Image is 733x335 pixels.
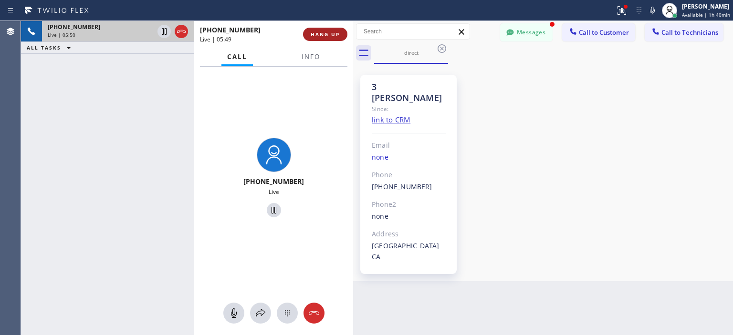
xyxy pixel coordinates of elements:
[372,103,446,114] div: Since:
[21,42,80,53] button: ALL TASKS
[243,177,304,186] span: [PHONE_NUMBER]
[304,303,325,324] button: Hang up
[223,303,244,324] button: Mute
[200,25,261,34] span: [PHONE_NUMBER]
[175,25,188,38] button: Hang up
[227,52,247,61] span: Call
[267,203,281,217] button: Hold Customer
[221,48,253,66] button: Call
[277,303,298,324] button: Open dialpad
[269,188,279,196] span: Live
[661,28,718,37] span: Call to Technicians
[372,211,446,222] div: none
[48,31,75,38] span: Live | 05:50
[646,4,659,17] button: Mute
[682,2,730,10] div: [PERSON_NAME]
[372,199,446,210] div: Phone2
[372,170,446,181] div: Phone
[372,152,446,163] div: none
[375,49,447,56] div: direct
[562,23,635,41] button: Call to Customer
[372,81,446,103] div: 3 [PERSON_NAME]
[372,229,446,240] div: Address
[645,23,723,41] button: Call to Technicians
[579,28,629,37] span: Call to Customer
[372,241,446,263] div: [GEOGRAPHIC_DATA] CA
[372,182,432,191] a: [PHONE_NUMBER]
[27,44,61,51] span: ALL TASKS
[296,48,326,66] button: Info
[157,25,171,38] button: Hold Customer
[372,115,410,124] a: link to CRM
[372,140,446,151] div: Email
[356,24,470,39] input: Search
[500,23,553,41] button: Messages
[303,28,347,41] button: HANG UP
[250,303,271,324] button: Open directory
[200,35,231,43] span: Live | 05:49
[48,23,100,31] span: [PHONE_NUMBER]
[682,11,730,18] span: Available | 1h 40min
[311,31,340,38] span: HANG UP
[302,52,320,61] span: Info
